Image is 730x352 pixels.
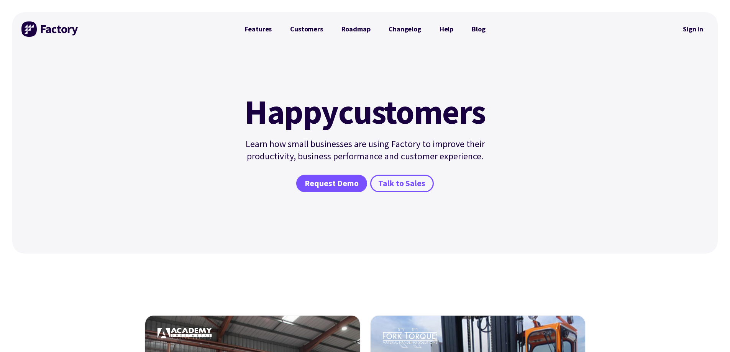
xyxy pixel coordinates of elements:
a: Customers [281,21,332,37]
mark: Happy [244,95,338,129]
a: Talk to Sales [370,175,434,192]
h1: customers [240,95,490,129]
a: Blog [463,21,494,37]
a: Changelog [379,21,430,37]
span: Talk to Sales [378,178,425,189]
span: Request Demo [305,178,359,189]
a: Sign in [678,20,709,38]
a: Features [236,21,281,37]
a: Request Demo [296,175,367,192]
a: Help [430,21,463,37]
p: Learn how small businesses are using Factory to improve their productivity, business performance ... [240,138,490,162]
img: Factory [21,21,79,37]
nav: Primary Navigation [236,21,495,37]
a: Roadmap [332,21,380,37]
nav: Secondary Navigation [678,20,709,38]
